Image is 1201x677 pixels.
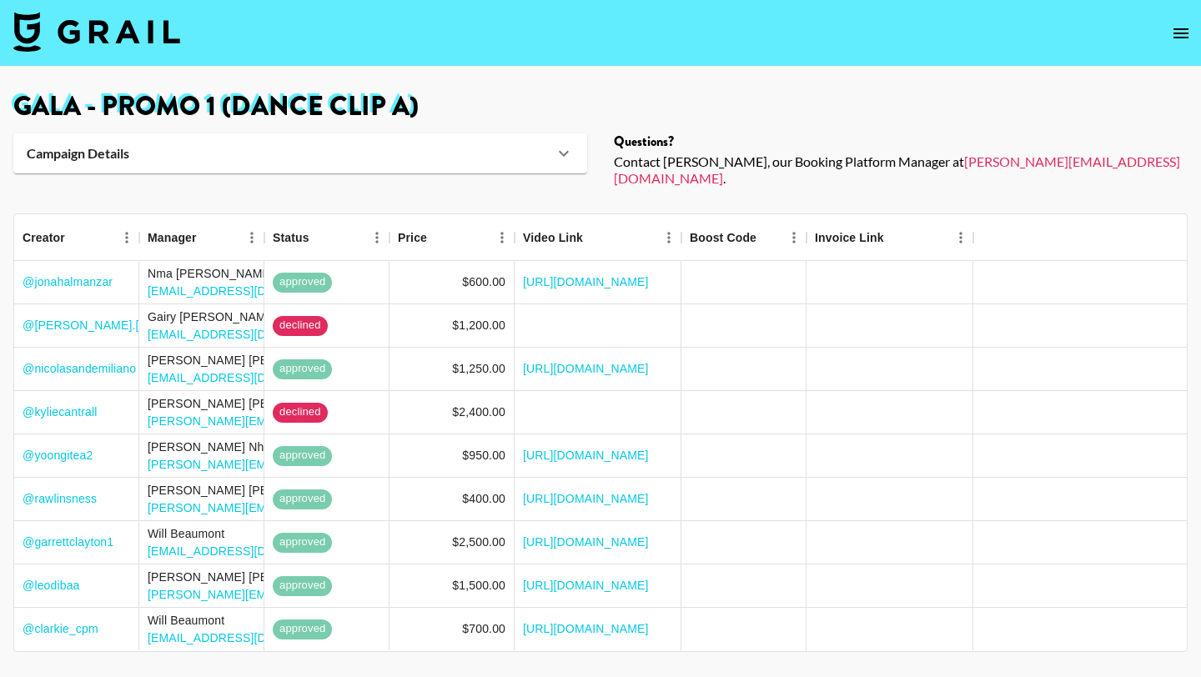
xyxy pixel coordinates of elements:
button: Sort [884,226,907,249]
div: [PERSON_NAME] [PERSON_NAME] [148,395,447,412]
div: Boost Code [681,214,807,261]
a: [PERSON_NAME][EMAIL_ADDRESS][DOMAIN_NAME] [614,153,1180,186]
iframe: Drift Widget Chat Controller [1118,594,1181,657]
div: Creator [23,214,65,261]
a: @rawlinsness [23,490,97,507]
a: @jonahalmanzar [23,273,113,290]
div: Questions? [614,133,1188,150]
span: approved [273,448,332,464]
a: @yoongitea2 [23,447,93,464]
div: $1,200.00 [452,317,505,333]
a: @[PERSON_NAME].[PERSON_NAME] [23,317,234,333]
div: $950.00 [462,447,505,464]
button: Sort [65,226,88,249]
a: @leodibaa [23,577,80,594]
a: @kyliecantrall [23,404,97,420]
button: Menu [656,225,681,250]
button: Sort [309,226,333,249]
div: Status [273,214,309,261]
div: Campaign Details [13,133,587,173]
button: Sort [197,226,220,249]
button: Menu [364,225,389,250]
div: Video Link [523,214,583,261]
a: @clarkie_cpm [23,620,98,637]
a: [EMAIL_ADDRESS][DOMAIN_NAME] [148,631,349,644]
a: [URL][DOMAIN_NAME] [523,534,649,550]
span: approved [273,274,332,290]
div: Creator [14,214,139,261]
button: Menu [948,225,973,250]
button: Sort [427,226,450,249]
strong: Campaign Details [27,145,129,162]
div: [PERSON_NAME] [PERSON_NAME] [148,569,545,585]
a: [PERSON_NAME][EMAIL_ADDRESS][PERSON_NAME][PERSON_NAME][DOMAIN_NAME] [148,458,642,471]
div: [PERSON_NAME] Nhu [148,439,642,455]
a: [URL][DOMAIN_NAME] [523,577,649,594]
div: [PERSON_NAME] [PERSON_NAME] [148,352,349,369]
div: $1,250.00 [452,360,505,377]
a: [URL][DOMAIN_NAME] [523,620,649,637]
div: $400.00 [462,490,505,507]
a: [PERSON_NAME][EMAIL_ADDRESS][DOMAIN_NAME] [148,501,447,514]
img: Grail Talent [13,12,180,52]
div: Gairy [PERSON_NAME] [148,308,349,325]
a: [PERSON_NAME][EMAIL_ADDRESS][DOMAIN_NAME] [148,414,447,428]
span: approved [273,361,332,377]
div: Video Link [515,214,681,261]
a: [URL][DOMAIN_NAME] [523,360,649,377]
a: @nicolasandemiliano [23,360,136,377]
div: $600.00 [462,273,505,290]
div: $1,500.00 [452,577,505,594]
button: Menu [781,225,807,250]
button: Menu [490,225,515,250]
div: Invoice Link [815,214,884,261]
div: Boost Code [690,214,756,261]
div: Price [398,214,427,261]
a: @garrettclayton1 [23,534,113,550]
a: [EMAIL_ADDRESS][DOMAIN_NAME] [148,284,349,298]
span: approved [273,578,332,594]
a: [URL][DOMAIN_NAME] [523,447,649,464]
div: Will Beaumont [148,612,349,629]
button: Menu [114,225,139,250]
div: $700.00 [462,620,505,637]
button: Sort [583,226,606,249]
a: [PERSON_NAME][EMAIL_ADDRESS][PERSON_NAME][DOMAIN_NAME] [148,588,545,601]
div: Invoice Link [807,214,973,261]
button: Menu [239,225,264,250]
span: declined [273,318,328,333]
span: approved [273,534,332,550]
div: Manager [139,214,264,261]
a: [URL][DOMAIN_NAME] [523,490,649,507]
div: [PERSON_NAME] [PERSON_NAME] [148,482,447,499]
div: $2,500.00 [452,534,505,550]
div: Will Beaumont [148,525,349,542]
a: [EMAIL_ADDRESS][DOMAIN_NAME] [148,371,349,384]
div: Status [264,214,389,261]
a: [URL][DOMAIN_NAME] [523,273,649,290]
div: $2,400.00 [452,404,505,420]
a: [EMAIL_ADDRESS][DOMAIN_NAME] [148,328,349,341]
span: declined [273,404,328,420]
span: approved [273,491,332,507]
span: approved [273,621,332,637]
div: Nma [PERSON_NAME] [148,265,349,282]
div: Manager [148,214,197,261]
a: [EMAIL_ADDRESS][DOMAIN_NAME] [148,544,349,558]
h1: GALA - Promo 1 (Dance Clip A) [13,93,1188,120]
button: Sort [756,226,780,249]
div: Price [389,214,515,261]
button: open drawer [1164,17,1198,50]
div: Contact [PERSON_NAME], our Booking Platform Manager at . [614,153,1188,187]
